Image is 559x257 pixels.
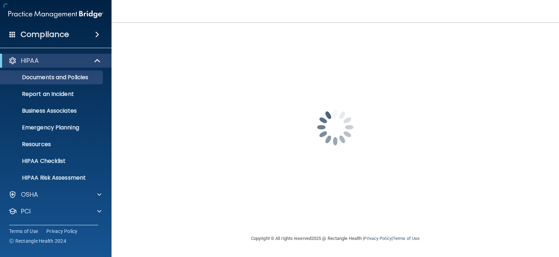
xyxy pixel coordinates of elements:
[21,190,38,199] p: OSHA
[5,141,100,148] p: Resources
[8,224,101,232] a: OfficeSafe University
[393,236,420,241] a: Terms of Use
[364,236,391,241] a: Privacy Policy
[21,30,69,39] h4: Compliance
[9,228,38,235] a: Terms of Use
[5,124,100,131] p: Emergency Planning
[46,228,78,235] a: Privacy Policy
[21,224,87,232] p: OfficeSafe University
[300,92,370,162] img: spinner.e123f6fc.gif
[5,158,100,165] p: HIPAA Checklist
[5,74,100,81] p: Documents and Policies
[9,237,66,244] span: Ⓒ Rectangle Health 2024
[8,7,103,21] img: PMB logo
[5,91,100,98] p: Report an Incident
[5,174,100,181] p: HIPAA Risk Assessment
[8,56,101,65] a: HIPAA
[8,207,101,216] a: PCI
[8,190,101,199] a: OSHA
[208,227,462,250] div: Copyright © All rights reserved 2025 @ Rectangle Health | |
[21,207,31,216] p: PCI
[21,56,39,65] p: HIPAA
[5,107,100,114] p: Business Associates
